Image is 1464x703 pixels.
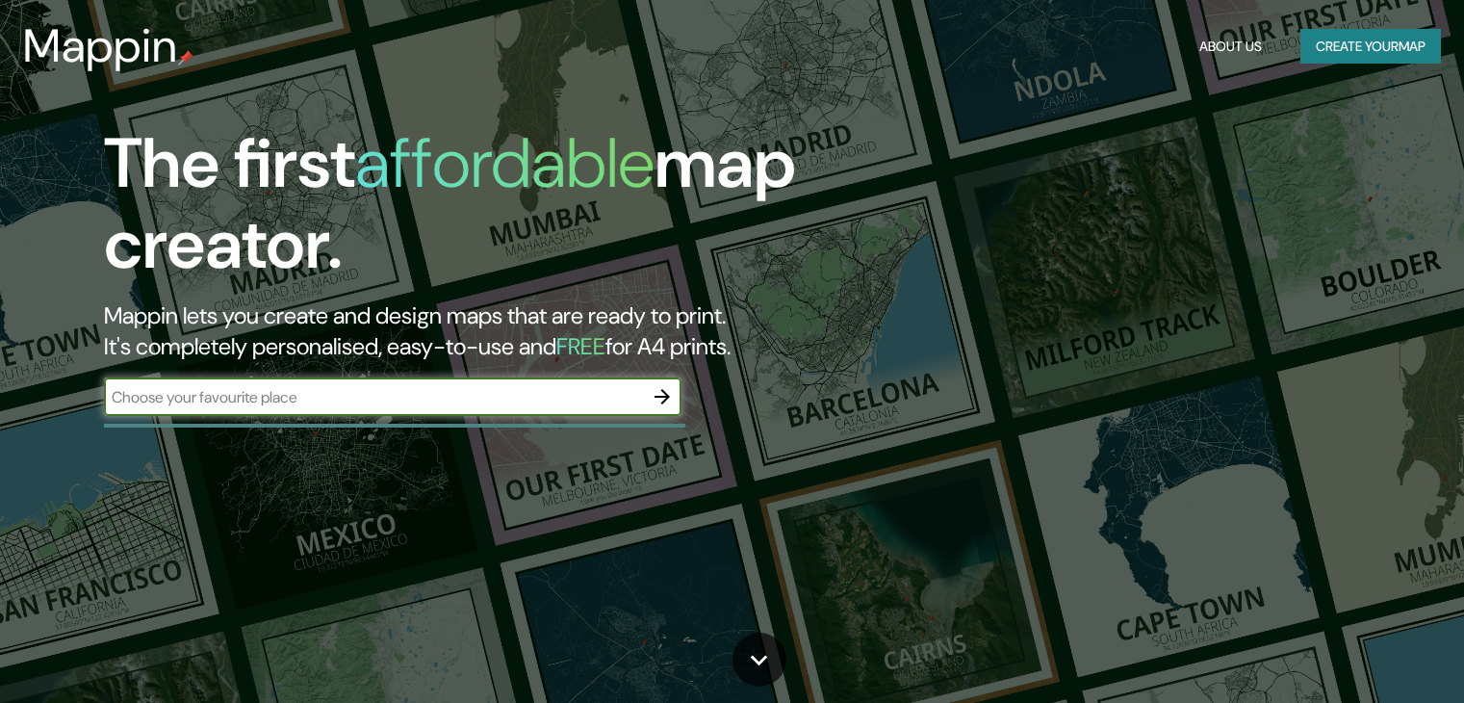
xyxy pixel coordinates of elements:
h1: affordable [355,118,655,208]
input: Choose your favourite place [104,386,643,408]
img: mappin-pin [178,50,193,65]
h1: The first map creator. [104,123,836,300]
button: Create yourmap [1300,29,1441,65]
h5: FREE [556,331,605,361]
button: About Us [1192,29,1270,65]
h3: Mappin [23,19,178,73]
h2: Mappin lets you create and design maps that are ready to print. It's completely personalised, eas... [104,300,836,362]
